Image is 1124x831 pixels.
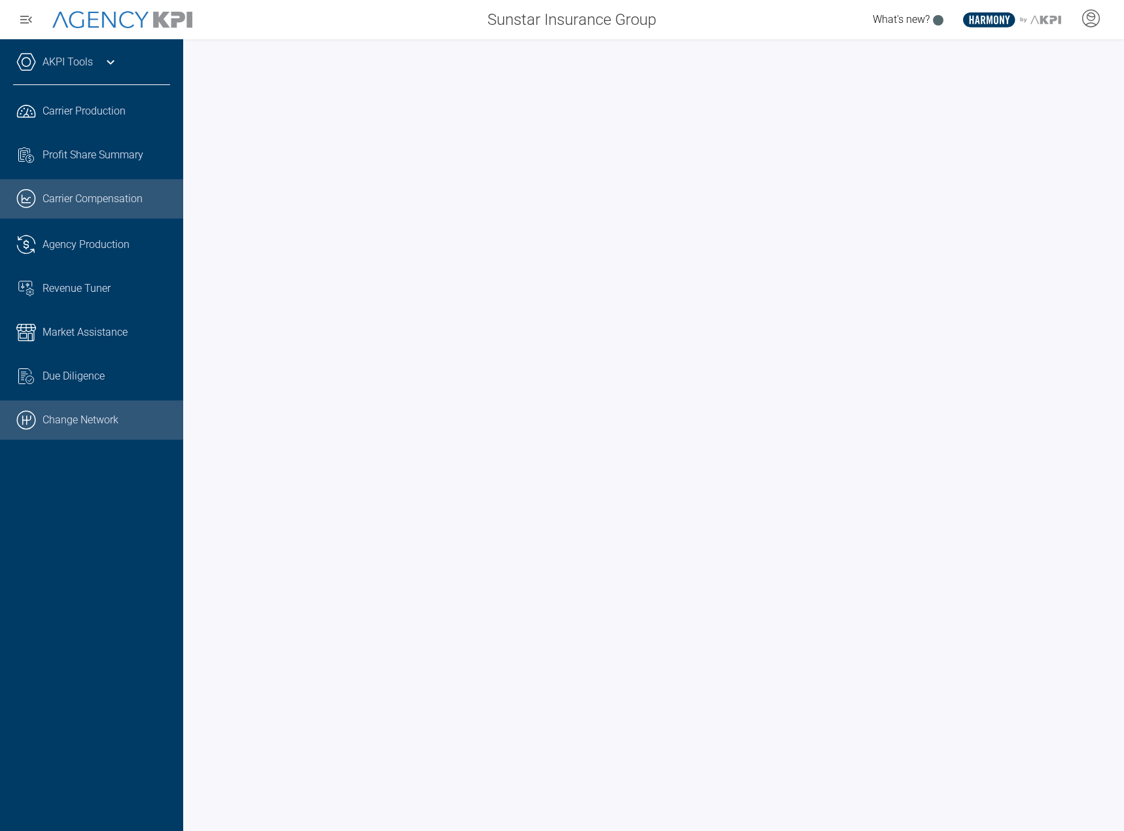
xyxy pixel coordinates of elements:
[52,11,192,29] img: AgencyKPI
[43,237,130,253] span: Agency Production
[873,13,930,26] span: What's new?
[43,325,128,340] span: Market Assistance
[43,368,105,384] span: Due Diligence
[43,54,93,70] a: AKPI Tools
[43,281,111,296] span: Revenue Tuner
[43,191,143,207] span: Carrier Compensation
[43,147,143,163] span: Profit Share Summary
[43,103,126,119] span: Carrier Production
[487,8,656,31] span: Sunstar Insurance Group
